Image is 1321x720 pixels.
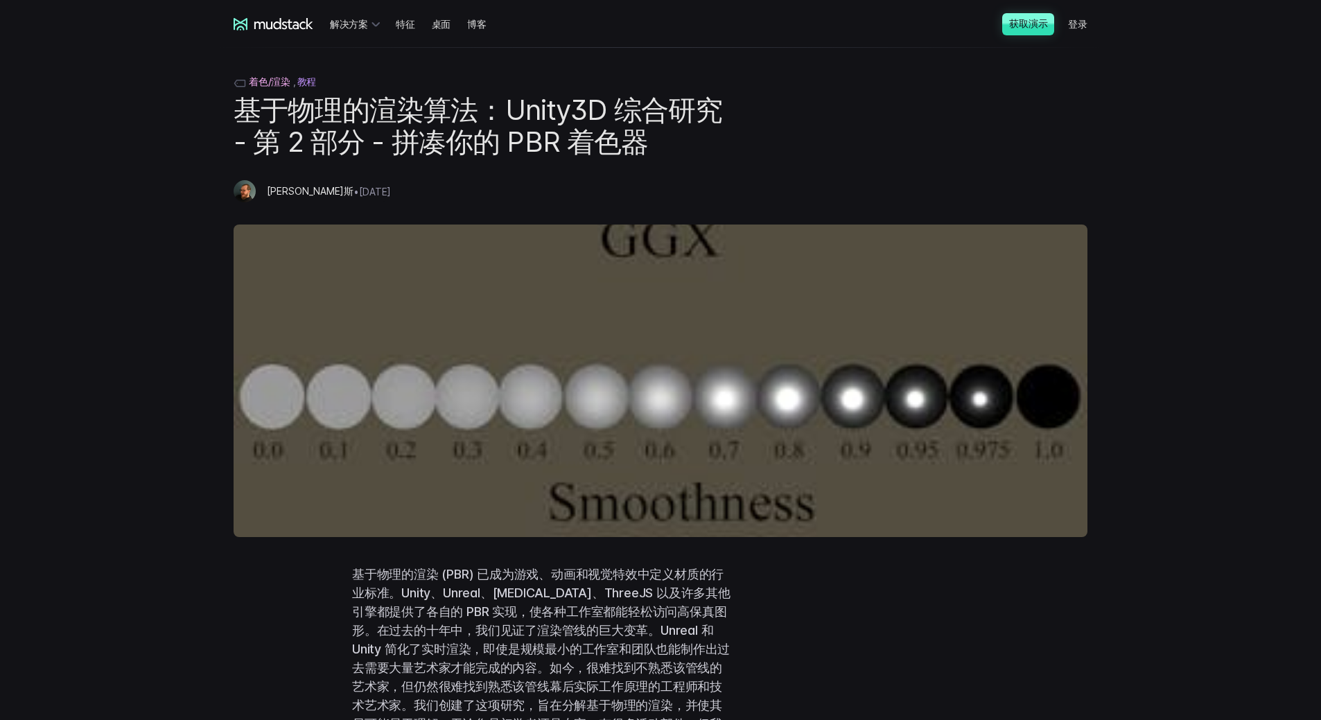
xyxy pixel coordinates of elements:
font: 特征 [396,18,415,30]
font: 博客 [467,18,487,30]
a: 博客 [467,11,503,37]
font: [DATE] [359,186,391,197]
a: 登录 [1068,11,1104,37]
a: 桌面 [432,11,468,37]
font: 基于物理的渲染算法：Unity3D 综合研究 - 第 2 部分 - 拼凑你的 PBR 着色器 [234,93,722,159]
font: 解决方案 [330,18,368,30]
font: • [353,186,359,197]
font: 登录 [1068,18,1087,30]
img: 乔丹·史蒂文斯 [234,180,256,202]
font: 获取演示 [1009,17,1047,29]
font: 着色/渲染 [249,76,290,87]
font: 桌面 [432,18,451,30]
a: 获取演示 [1002,13,1054,35]
font: [PERSON_NAME]斯 [267,185,353,197]
font: 教程 [297,76,317,87]
a: 特征 [396,11,432,37]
